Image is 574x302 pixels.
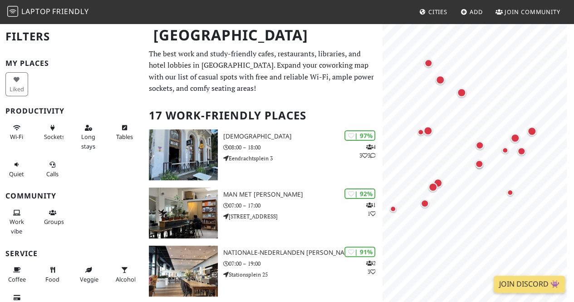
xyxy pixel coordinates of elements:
div: Map marker [523,122,541,140]
h3: Community [5,192,138,200]
div: Map marker [412,123,430,141]
div: Map marker [419,54,437,72]
span: Stable Wi-Fi [10,133,23,141]
div: Map marker [470,155,488,173]
p: [STREET_ADDRESS] [223,212,383,221]
h3: Service [5,249,138,258]
p: 1 1 [366,201,375,218]
button: Wi-Fi [5,120,28,144]
h2: Filters [5,23,138,50]
img: LaptopFriendly [7,6,18,17]
span: Join Community [505,8,560,16]
button: Sockets [41,120,64,144]
span: Add [470,8,483,16]
span: Laptop [21,6,51,16]
button: Long stays [77,120,100,153]
button: Alcohol [113,262,136,287]
div: Map marker [501,183,519,202]
div: Map marker [512,142,530,160]
p: The best work and study-friendly cafes, restaurants, libraries, and hotel lobbies in [GEOGRAPHIC_... [149,48,377,94]
span: Quiet [9,170,24,178]
p: Eendrachtsplein 3 [223,154,383,163]
h3: Productivity [5,107,138,115]
div: Map marker [429,174,447,192]
span: Video/audio calls [46,170,59,178]
span: Alcohol [116,275,136,283]
div: Map marker [471,136,489,154]
a: Heilige Boontjes | 97% 433 [DEMOGRAPHIC_DATA] 08:00 – 18:00 Eendrachtsplein 3 [143,129,383,180]
div: | 97% [344,130,375,141]
span: Power sockets [44,133,65,141]
button: Coffee [5,262,28,287]
button: Veggie [77,262,100,287]
span: Work-friendly tables [116,133,132,141]
span: Food [45,275,59,283]
a: Join Discord 👾 [494,276,565,293]
div: Map marker [424,178,442,196]
a: Join Community [492,4,564,20]
button: Groups [41,205,64,229]
p: 07:00 – 17:00 [223,201,383,210]
div: | 91% [344,247,375,257]
span: People working [10,218,24,235]
span: Coffee [8,275,26,283]
div: Map marker [416,194,434,213]
img: Heilige Boontjes [149,129,218,180]
button: Quiet [5,157,28,181]
div: Map marker [470,156,488,174]
div: Map marker [419,122,437,140]
div: Map marker [384,200,402,218]
p: 2 3 [366,259,375,276]
img: Man met bril koffie [149,188,218,238]
button: Food [41,262,64,287]
h3: Nationale-Nederlanden [PERSON_NAME] Café [223,249,383,257]
a: LaptopFriendly LaptopFriendly [7,4,89,20]
button: Work vibe [5,205,28,238]
span: Friendly [52,6,88,16]
button: Calls [41,157,64,181]
span: Veggie [80,275,98,283]
p: Stationsplein 25 [223,270,383,279]
a: Cities [416,4,451,20]
div: | 92% [344,188,375,199]
a: Nationale-Nederlanden Douwe Egberts Café | 91% 23 Nationale-Nederlanden [PERSON_NAME] Café 07:00 ... [143,246,383,297]
h3: Man met [PERSON_NAME] [223,191,383,198]
div: Map marker [496,141,514,159]
a: Add [457,4,486,20]
h3: [DEMOGRAPHIC_DATA] [223,133,383,140]
div: Map marker [431,71,449,89]
p: 4 3 3 [359,143,375,160]
h1: [GEOGRAPHIC_DATA] [146,23,381,48]
h3: My Places [5,59,138,68]
div: Map marker [452,84,471,102]
img: Nationale-Nederlanden Douwe Egberts Café [149,246,218,297]
span: Long stays [81,133,95,150]
p: 08:00 – 18:00 [223,143,383,152]
span: Group tables [44,218,64,226]
p: 07:00 – 19:00 [223,259,383,268]
a: Man met bril koffie | 92% 11 Man met [PERSON_NAME] 07:00 – 17:00 [STREET_ADDRESS] [143,188,383,238]
span: Cities [428,8,447,16]
button: Tables [113,120,136,144]
div: Map marker [506,129,524,147]
h2: 17 Work-Friendly Places [149,102,377,129]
